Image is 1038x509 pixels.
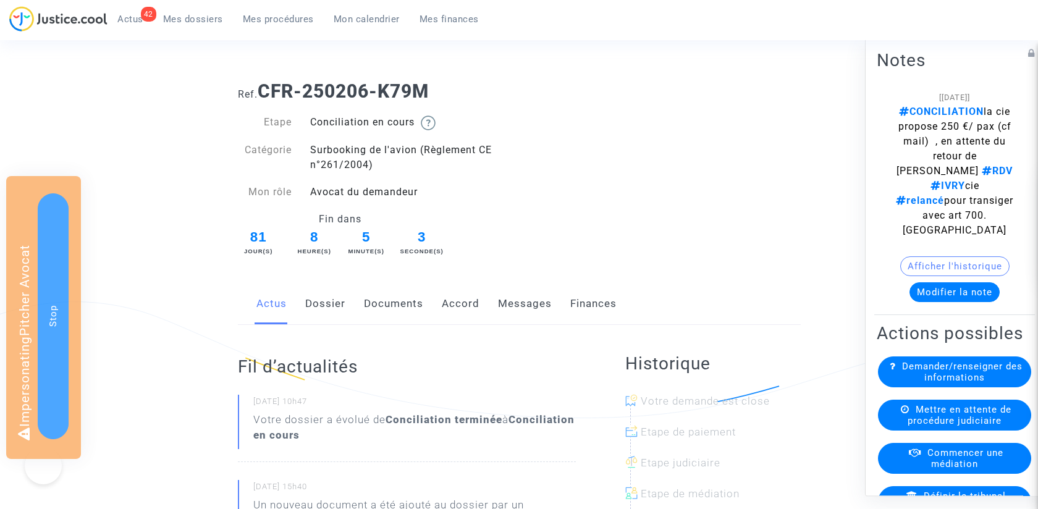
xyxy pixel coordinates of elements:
span: relancé [896,195,944,206]
a: Mes procédures [233,10,324,28]
a: Actus [256,284,287,324]
span: Votre demande est close [641,395,770,407]
a: Mes finances [410,10,489,28]
a: 42Actus [108,10,153,28]
img: help.svg [421,116,436,130]
h2: Fil d’actualités [238,356,576,377]
span: [[DATE]] [939,93,970,102]
small: [DATE] 10h47 [253,396,576,412]
h2: Notes [877,49,1032,71]
b: Conciliation terminée [386,413,502,426]
span: Mes dossiers [163,14,223,25]
span: 3 [404,227,440,248]
a: Mes dossiers [153,10,233,28]
span: Mettre en attente de procédure judiciaire [908,404,1011,426]
div: Mon rôle [229,185,302,200]
small: [DATE] 15h40 [253,481,576,497]
span: Mes finances [420,14,479,25]
div: Seconde(s) [400,247,444,256]
span: RDV [979,165,1013,177]
div: Catégorie [229,143,302,172]
img: jc-logo.svg [9,6,108,32]
a: Finances [570,284,617,324]
h2: Historique [625,353,801,374]
div: Surbooking de l'avion (Règlement CE n°261/2004) [301,143,519,172]
div: Votre dossier a évolué de à [253,412,576,443]
span: Ref. [238,88,258,100]
span: 5 [348,227,384,248]
span: Mon calendrier [334,14,400,25]
span: Mes procédures [243,14,314,25]
a: Documents [364,284,423,324]
div: Avocat du demandeur [301,185,519,200]
button: Stop [38,193,69,439]
a: Mon calendrier [324,10,410,28]
b: CFR-250206-K79M [258,80,429,102]
a: Messages [498,284,552,324]
h2: Actions possibles [877,322,1032,344]
button: Afficher l'historique [900,256,1010,276]
button: Modifier la note [909,282,1000,302]
div: Minute(s) [348,247,384,256]
a: Accord [442,284,479,324]
a: Dossier [305,284,345,324]
span: Commencer une médiation [927,447,1003,469]
div: Etape [229,115,302,130]
span: la cie propose 250 €/ pax (cf mail) , en attente du retour de [PERSON_NAME] cie [897,106,1013,191]
span: 81 [236,227,281,248]
div: Fin dans [229,212,452,227]
span: CONCILIATION [899,106,984,117]
div: Conciliation en cours [301,115,519,130]
iframe: Help Scout Beacon - Open [25,447,62,484]
span: 8 [297,227,332,248]
span: Demander/renseigner des informations [902,361,1023,383]
div: Heure(s) [297,247,332,256]
div: 42 [141,7,156,22]
span: IVRY [930,180,965,191]
div: Impersonating [6,176,81,459]
div: Jour(s) [236,247,281,256]
span: Actus [117,14,143,25]
span: pour transiger avec art 700. [GEOGRAPHIC_DATA] [896,195,1013,236]
span: Stop [48,305,59,327]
